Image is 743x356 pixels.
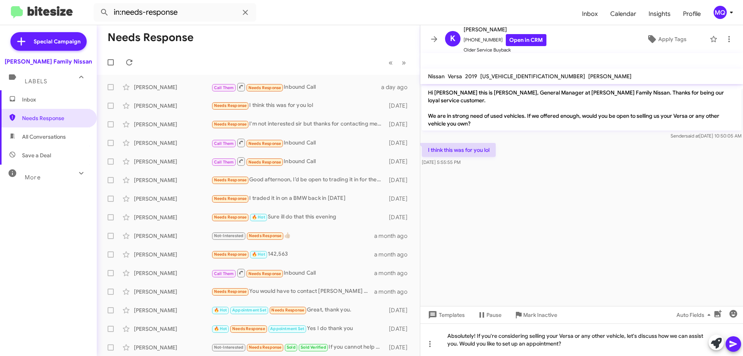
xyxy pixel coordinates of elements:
div: a month ago [374,232,414,240]
div: [DATE] [385,158,414,165]
span: Needs Response [248,141,281,146]
p: I think this was for you lol [422,143,496,157]
div: I traded it in on a BMW back in [DATE] [211,194,385,203]
div: 👍🏼 [211,231,374,240]
span: [PHONE_NUMBER] [464,34,546,46]
h1: Needs Response [108,31,193,44]
span: Needs Response [214,252,247,257]
div: Inbound Call [211,157,385,166]
a: Open in CRM [506,34,546,46]
span: Apply Tags [658,32,687,46]
span: [PERSON_NAME] [588,73,632,80]
span: Needs Response [232,326,265,331]
span: [US_VEHICLE_IDENTIFICATION_NUMBER] [480,73,585,80]
div: Good afternoon, I’d be open to trading it in for the right price, but the last offer I got from y... [211,175,385,184]
div: [DATE] [385,139,414,147]
div: [DATE] [385,102,414,110]
p: Hi [PERSON_NAME] this is [PERSON_NAME], General Manager at [PERSON_NAME] Family Nissan. Thanks fo... [422,86,741,131]
span: Needs Response [249,233,282,238]
span: « [389,58,393,67]
span: Needs Response [271,308,304,313]
span: Needs Response [214,289,247,294]
div: 142,563 [211,250,374,259]
div: [PERSON_NAME] [134,232,211,240]
div: [DATE] [385,306,414,314]
div: Great, thank you. [211,306,385,315]
div: [PERSON_NAME] [134,251,211,258]
div: a day ago [381,83,414,91]
span: [DATE] 5:55:55 PM [422,159,461,165]
div: Absolutely! If you're considering selling your Versa or any other vehicle, let's discuss how we c... [420,323,743,356]
a: Insights [642,3,677,25]
span: Templates [426,308,465,322]
div: [PERSON_NAME] [134,269,211,277]
span: Needs Response [214,177,247,182]
span: Needs Response [248,160,281,165]
a: Special Campaign [10,32,87,51]
span: 🔥 Hot [214,326,227,331]
a: Inbox [576,3,604,25]
div: a month ago [374,251,414,258]
span: Call Them [214,85,234,90]
div: [DATE] [385,195,414,203]
div: [PERSON_NAME] [134,158,211,165]
div: [DATE] [385,120,414,128]
div: [PERSON_NAME] [134,120,211,128]
div: [PERSON_NAME] [134,83,211,91]
div: [DATE] [385,344,414,351]
span: K [450,33,455,45]
span: 🔥 Hot [252,215,265,220]
span: Pause [486,308,502,322]
button: Pause [471,308,508,322]
button: Auto Fields [670,308,720,322]
span: Labels [25,78,47,85]
span: Call Them [214,271,234,276]
span: Inbox [22,96,88,103]
div: [DATE] [385,213,414,221]
div: [PERSON_NAME] [134,325,211,333]
div: Inbound Call [211,82,381,92]
span: Needs Response [214,215,247,220]
span: Appointment Set [270,326,304,331]
span: said at [686,133,699,139]
span: 2019 [465,73,477,80]
div: I'm not interested sir but thanks for contacting me and letting me know about it [211,120,385,129]
button: Templates [420,308,471,322]
span: Needs Response [214,196,247,201]
div: Inbound Call [211,138,385,148]
span: Appointment Set [232,308,266,313]
span: Mark Inactive [523,308,557,322]
span: Sold [287,345,296,350]
button: Next [397,55,411,71]
button: Apply Tags [627,32,706,46]
div: [PERSON_NAME] [134,195,211,203]
span: » [402,58,406,67]
span: Call Them [214,141,234,146]
div: MQ [714,6,727,19]
div: You would have to contact [PERSON_NAME] about the maxima [211,287,374,296]
span: Sold Verified [301,345,326,350]
span: Needs Response [214,122,247,127]
div: [PERSON_NAME] [134,139,211,147]
div: [DATE] [385,325,414,333]
span: All Conversations [22,133,66,141]
a: Profile [677,3,707,25]
div: [PERSON_NAME] [134,288,211,296]
span: Call Them [214,160,234,165]
div: [PERSON_NAME] [134,344,211,351]
span: Needs Response [248,85,281,90]
button: Previous [384,55,397,71]
span: Versa [448,73,462,80]
span: Nissan [428,73,445,80]
div: Yes I do thank you [211,324,385,333]
a: Calendar [604,3,642,25]
div: [PERSON_NAME] [134,102,211,110]
span: Auto Fields [676,308,714,322]
div: [PERSON_NAME] [134,176,211,184]
span: Needs Response [248,271,281,276]
div: If you cannot help me then I will try a mom n pop car lot [211,343,385,352]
